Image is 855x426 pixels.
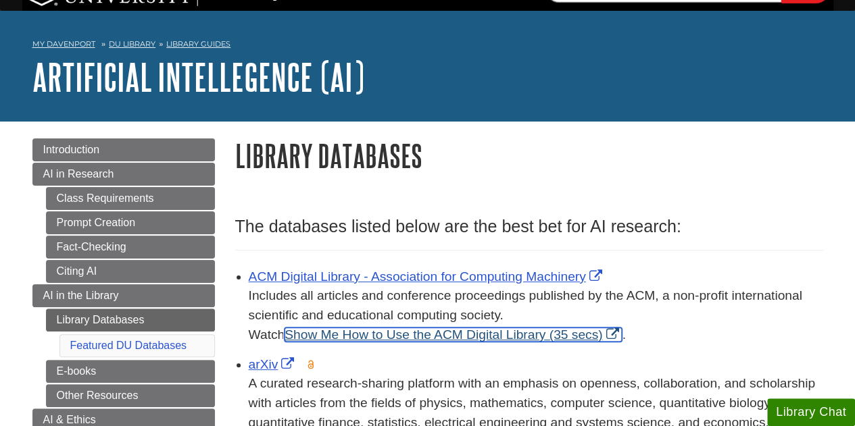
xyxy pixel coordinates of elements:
h3: The databases listed below are the best bet for AI research: [235,217,823,236]
a: Link opens in new window [285,327,622,342]
a: Prompt Creation [46,211,215,234]
span: AI in Research [43,168,114,180]
a: Introduction [32,138,215,161]
a: Fact-Checking [46,236,215,259]
a: Library Guides [166,39,230,49]
a: Link opens in new window [249,269,606,284]
a: DU Library [109,39,155,49]
a: Link opens in new window [249,357,298,371]
a: AI in the Library [32,284,215,307]
button: Library Chat [767,398,855,426]
h1: Library Databases [235,138,823,173]
a: E-books [46,360,215,383]
a: Artificial Intellegence (AI) [32,56,364,98]
nav: breadcrumb [32,35,823,57]
a: Class Requirements [46,187,215,210]
a: Other Resources [46,384,215,407]
span: Introduction [43,144,100,155]
p: Includes all articles and conference proceedings published by the ACM, a non-profit international... [249,286,823,344]
img: Open Access [306,359,316,370]
a: Citing AI [46,260,215,283]
span: AI & Ethics [43,414,96,425]
a: My Davenport [32,38,95,50]
a: AI in Research [32,163,215,186]
a: Featured DU Databases [70,340,187,351]
span: AI in the Library [43,290,119,301]
a: Library Databases [46,309,215,331]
